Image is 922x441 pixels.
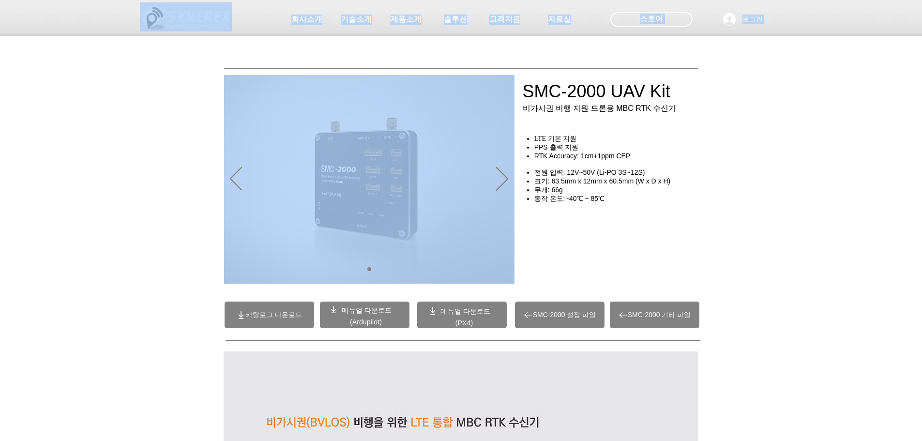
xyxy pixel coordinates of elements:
[610,12,693,27] div: 스토어
[140,2,232,31] img: 씨너렉스_White_simbol_대지 1.png
[431,10,480,29] a: 솔루션
[225,302,314,328] a: 카탈로그 다운로드
[444,15,467,25] span: 솔루션
[342,306,392,314] a: 메뉴얼 다운로드
[739,15,766,24] span: 로그인
[382,10,430,29] a: 제품소개
[341,15,372,25] span: 기술소개
[811,399,922,441] iframe: Wix Chat
[230,167,242,192] button: 이전
[534,152,631,160] span: RTK Accuracy: 1cm+1ppm CEP
[350,318,382,326] a: (Ardupilot)
[489,15,520,25] span: 고객지원
[640,14,663,24] span: 스토어
[535,10,584,29] a: 자료실
[534,195,605,202] span: 동작 온도: -40℃ ~ 85℃
[283,10,331,29] a: 회사소개
[224,75,514,284] img: SMC2000.jpg
[548,15,571,25] span: 자료실
[224,75,514,284] div: 슬라이드쇼
[246,311,302,319] span: 카탈로그 다운로드
[533,311,596,319] span: SMC-2000 설정 파일
[534,186,563,194] span: 무게: 66g
[332,10,380,29] a: 기술소개
[455,319,473,327] a: (PX4)
[440,307,490,315] a: 메뉴얼 다운로드
[534,177,671,185] span: 크기: 63.5mm x 12mm x 60.5mm (W x D x H)
[481,10,529,29] a: 고객지원
[496,167,508,192] button: 다음
[391,15,422,25] span: 제품소개
[628,311,691,319] span: SMC-2000 기타 파일
[534,168,645,176] span: 전원 입력: 12V~50V (Li-PO 3S~12S)
[716,10,770,29] button: 로그인
[515,302,605,328] a: SMC-2000 설정 파일
[610,302,699,328] a: SMC-2000 기타 파일
[367,267,371,271] a: 01
[291,15,322,25] span: 회사소개
[363,267,375,271] nav: 슬라이드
